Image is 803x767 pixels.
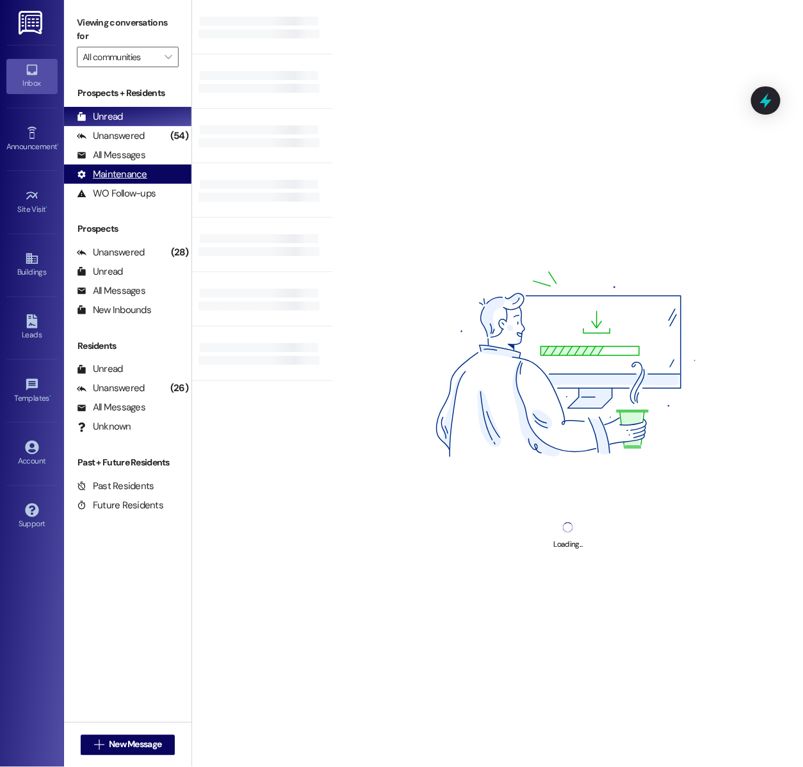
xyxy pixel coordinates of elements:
div: New Inbounds [77,303,151,317]
a: Buildings [6,248,58,282]
img: ResiDesk Logo [19,11,45,35]
div: Unanswered [77,382,145,395]
div: Maintenance [77,168,147,181]
a: Inbox [6,59,58,93]
span: • [49,392,51,401]
div: Unread [77,265,123,279]
input: All communities [83,47,158,67]
span: • [46,203,48,212]
a: Site Visit • [6,185,58,220]
span: • [57,140,59,149]
div: Past + Future Residents [64,456,191,469]
div: Future Residents [77,499,163,512]
div: All Messages [77,284,145,298]
div: (28) [168,243,191,262]
a: Support [6,499,58,534]
div: WO Follow-ups [77,187,156,200]
div: All Messages [77,149,145,162]
a: Templates • [6,374,58,408]
div: Unread [77,110,123,124]
div: (54) [167,126,191,146]
div: Prospects [64,222,191,236]
label: Viewing conversations for [77,13,179,47]
i:  [165,52,172,62]
div: Unanswered [77,129,145,143]
div: Past Residents [77,480,154,493]
div: Prospects + Residents [64,86,191,100]
div: Loading... [553,538,582,551]
div: Residents [64,339,191,353]
a: Leads [6,311,58,345]
div: (26) [167,378,191,398]
div: Unread [77,362,123,376]
div: All Messages [77,401,145,414]
div: Unanswered [77,246,145,259]
div: Unknown [77,420,131,433]
a: Account [6,437,58,471]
